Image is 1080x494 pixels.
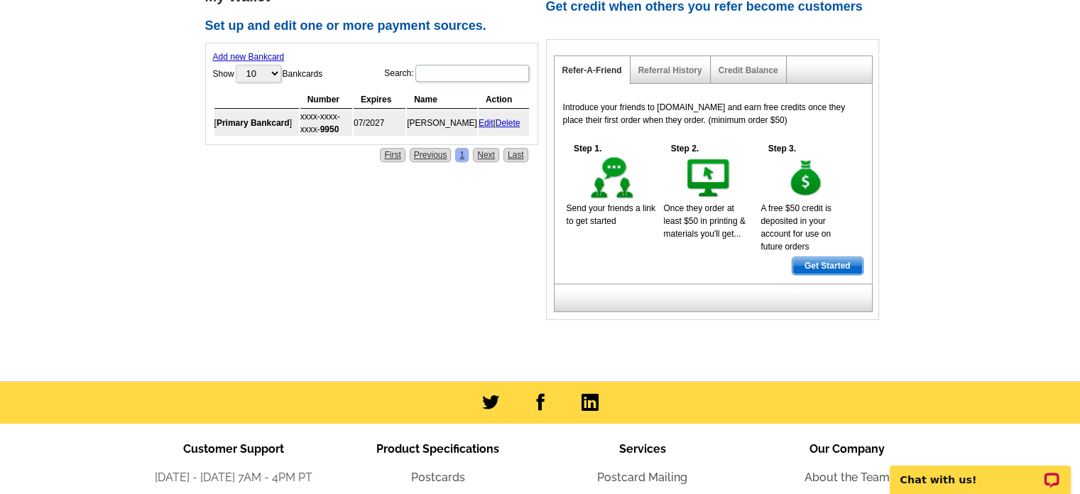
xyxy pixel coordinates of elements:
td: | [479,110,529,136]
input: Search: [415,65,529,82]
iframe: LiveChat chat widget [880,449,1080,494]
strong: 9950 [320,124,339,134]
span: Our Company [809,442,885,456]
h5: Step 1. [567,142,609,155]
label: Search: [384,63,530,83]
th: Expires [354,91,405,109]
h2: Set up and edit one or more payment sources. [205,18,546,34]
th: Name [407,91,477,109]
a: Refer-A-Friend [562,65,622,75]
img: step-3.gif [782,155,831,202]
a: First [380,148,405,162]
h5: Step 2. [663,142,706,155]
th: Number [300,91,352,109]
li: [DATE] - [DATE] 7AM - 4PM PT [131,469,336,486]
a: Next [473,148,499,162]
a: Last [503,148,528,162]
span: Customer Support [183,442,284,456]
td: [PERSON_NAME] [407,110,477,136]
a: Postcard Mailing [597,471,687,484]
span: Product Specifications [376,442,499,456]
p: Introduce your friends to [DOMAIN_NAME] and earn free credits once they place their first order w... [563,101,863,127]
a: Edit [479,118,493,128]
a: Referral History [638,65,702,75]
span: Once they order at least $50 in printing & materials you'll get... [663,203,745,239]
a: Add new Bankcard [213,52,285,62]
b: Primary Bankcard [217,118,290,128]
a: Credit Balance [719,65,778,75]
img: step-1.gif [588,155,637,202]
td: xxxx-xxxx-xxxx- [300,110,352,136]
span: Get Started [792,257,863,274]
th: Action [479,91,529,109]
a: Delete [496,118,520,128]
td: 07/2027 [354,110,405,136]
a: About the Team [804,471,890,484]
span: Send your friends a link to get started [567,203,655,226]
a: Previous [410,148,452,162]
a: Postcards [411,471,465,484]
select: ShowBankcards [236,65,281,82]
a: 1 [455,148,469,162]
span: A free $50 credit is deposited in your account for use on future orders [760,203,831,252]
h5: Step 3. [760,142,803,155]
td: [ ] [214,110,299,136]
label: Show Bankcards [213,63,323,84]
img: step-2.gif [684,155,733,202]
span: Services [619,442,666,456]
a: Get Started [792,257,863,275]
